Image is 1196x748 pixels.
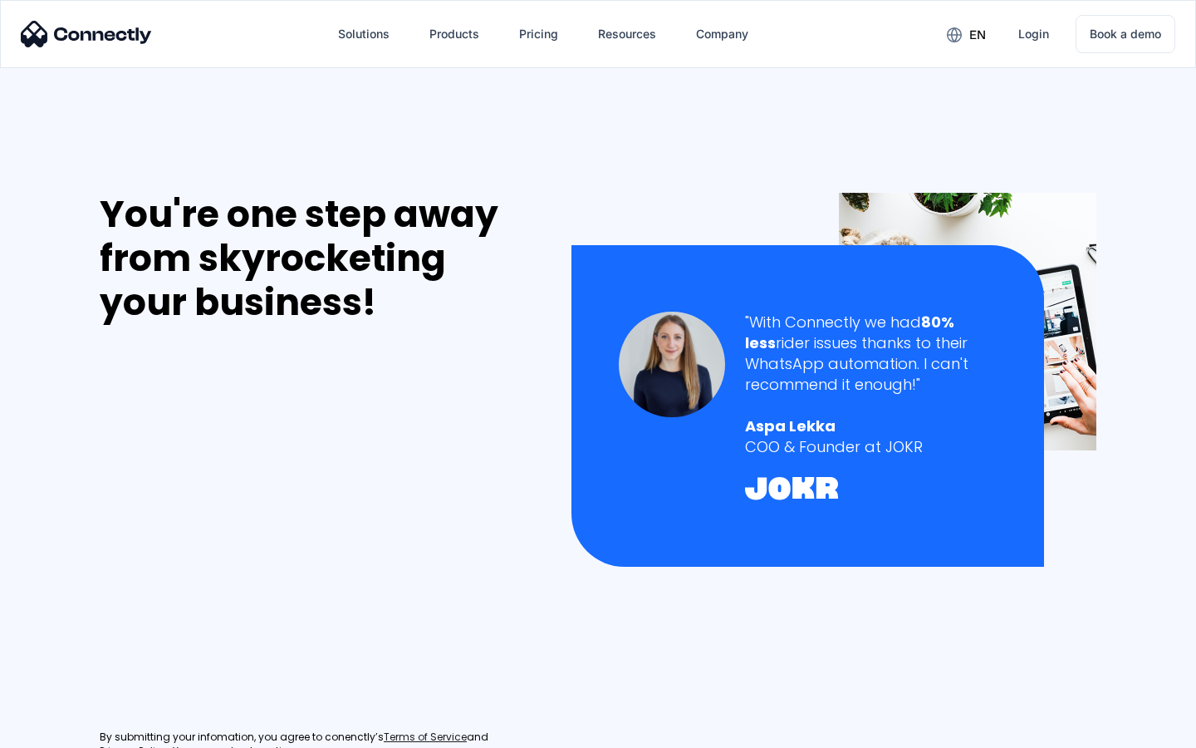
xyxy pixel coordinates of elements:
[519,22,558,46] div: Pricing
[745,436,997,457] div: COO & Founder at JOKR
[21,21,152,47] img: Connectly Logo
[506,14,571,54] a: Pricing
[969,23,986,47] div: en
[384,731,467,745] a: Terms of Service
[33,719,100,742] ul: Language list
[696,22,748,46] div: Company
[1005,14,1062,54] a: Login
[745,312,954,353] strong: 80% less
[745,416,836,436] strong: Aspa Lekka
[1018,22,1049,46] div: Login
[745,312,997,396] div: "With Connectly we had rider issues thanks to their WhatsApp automation. I can't recommend it eno...
[1076,15,1175,53] a: Book a demo
[429,22,479,46] div: Products
[17,719,100,742] aside: Language selected: English
[100,344,349,711] iframe: Form 0
[100,193,537,324] div: You're one step away from skyrocketing your business!
[598,22,656,46] div: Resources
[338,22,390,46] div: Solutions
